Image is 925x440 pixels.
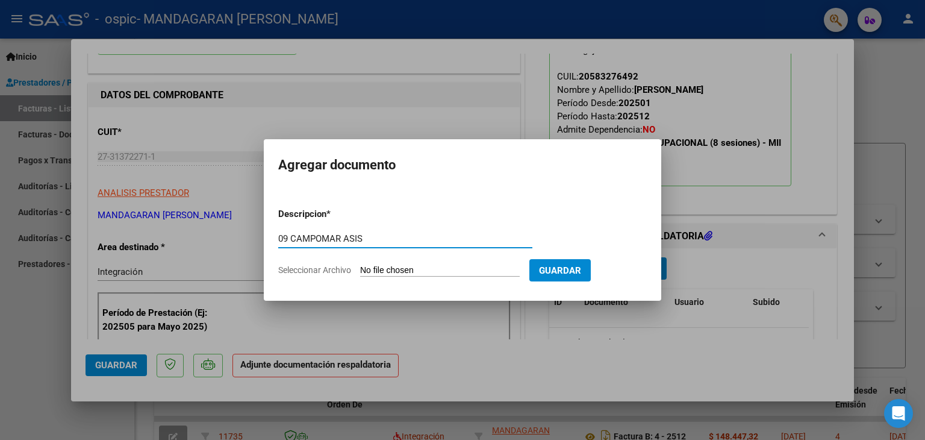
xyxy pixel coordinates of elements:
h2: Agregar documento [278,154,647,177]
span: Guardar [539,265,581,276]
p: Descripcion [278,207,389,221]
button: Guardar [529,259,591,281]
div: Open Intercom Messenger [884,399,913,428]
span: Seleccionar Archivo [278,265,351,275]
